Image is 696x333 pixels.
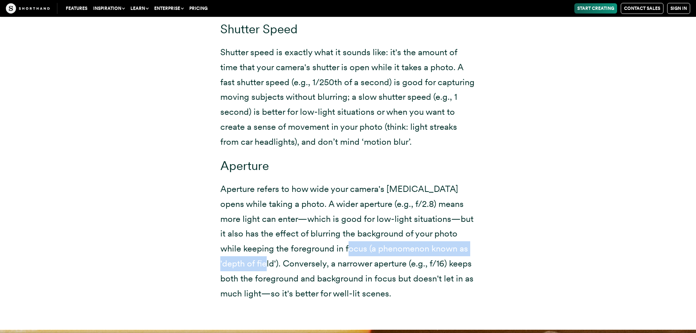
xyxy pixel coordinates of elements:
[621,3,663,14] a: Contact Sales
[220,22,476,36] h3: Shutter Speed
[574,3,617,14] a: Start Creating
[90,3,128,14] button: Inspiration
[667,3,690,14] a: Sign in
[128,3,151,14] button: Learn
[220,182,476,301] p: Aperture refers to how wide your camera's [MEDICAL_DATA] opens while taking a photo. A wider aper...
[151,3,186,14] button: Enterprise
[220,158,476,173] h3: Aperture
[6,3,50,14] img: The Craft
[220,45,476,150] p: Shutter speed is exactly what it sounds like: it's the amount of time that your camera's shutter ...
[63,3,90,14] a: Features
[186,3,210,14] a: Pricing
